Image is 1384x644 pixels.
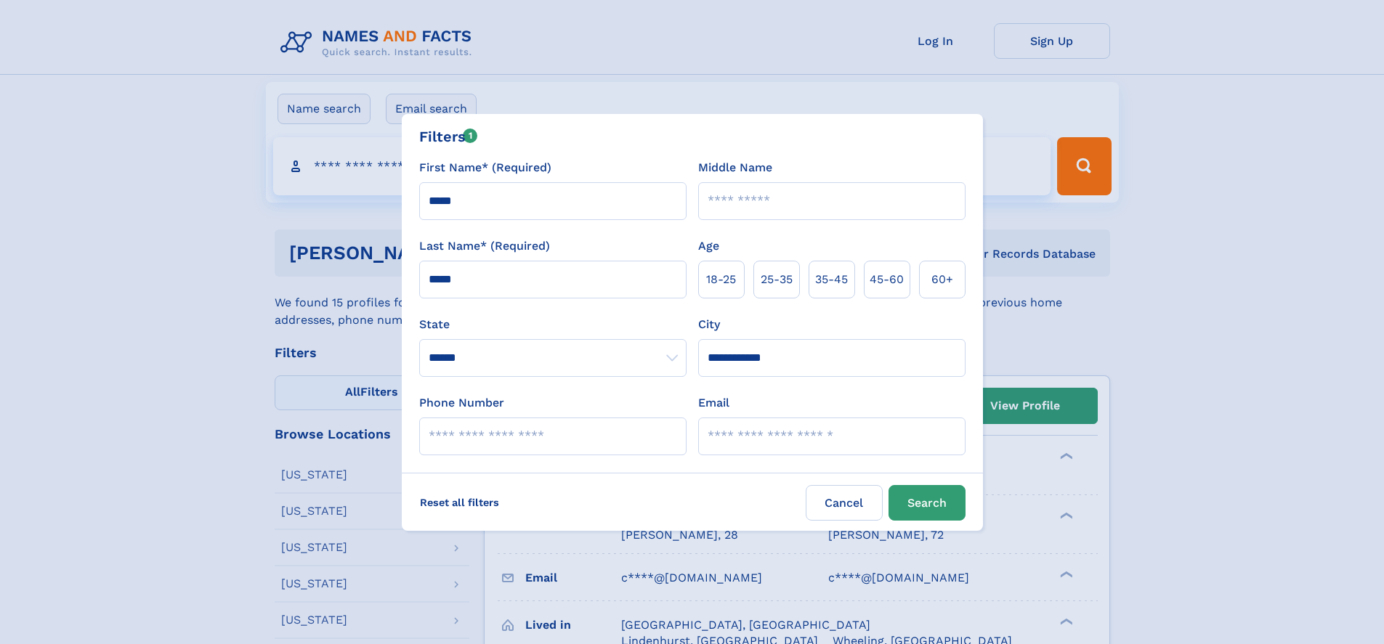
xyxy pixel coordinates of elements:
label: Middle Name [698,159,772,176]
label: Reset all filters [410,485,509,520]
label: Email [698,394,729,412]
label: State [419,316,687,333]
span: 45‑60 [870,271,904,288]
label: Last Name* (Required) [419,237,550,255]
span: 60+ [931,271,953,288]
span: 18‑25 [706,271,736,288]
span: 35‑45 [815,271,848,288]
button: Search [889,485,966,521]
label: First Name* (Required) [419,159,551,176]
label: City [698,316,720,333]
span: 25‑35 [761,271,793,288]
div: Filters [419,126,478,147]
label: Age [698,237,719,255]
label: Phone Number [419,394,504,412]
label: Cancel [806,485,883,521]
